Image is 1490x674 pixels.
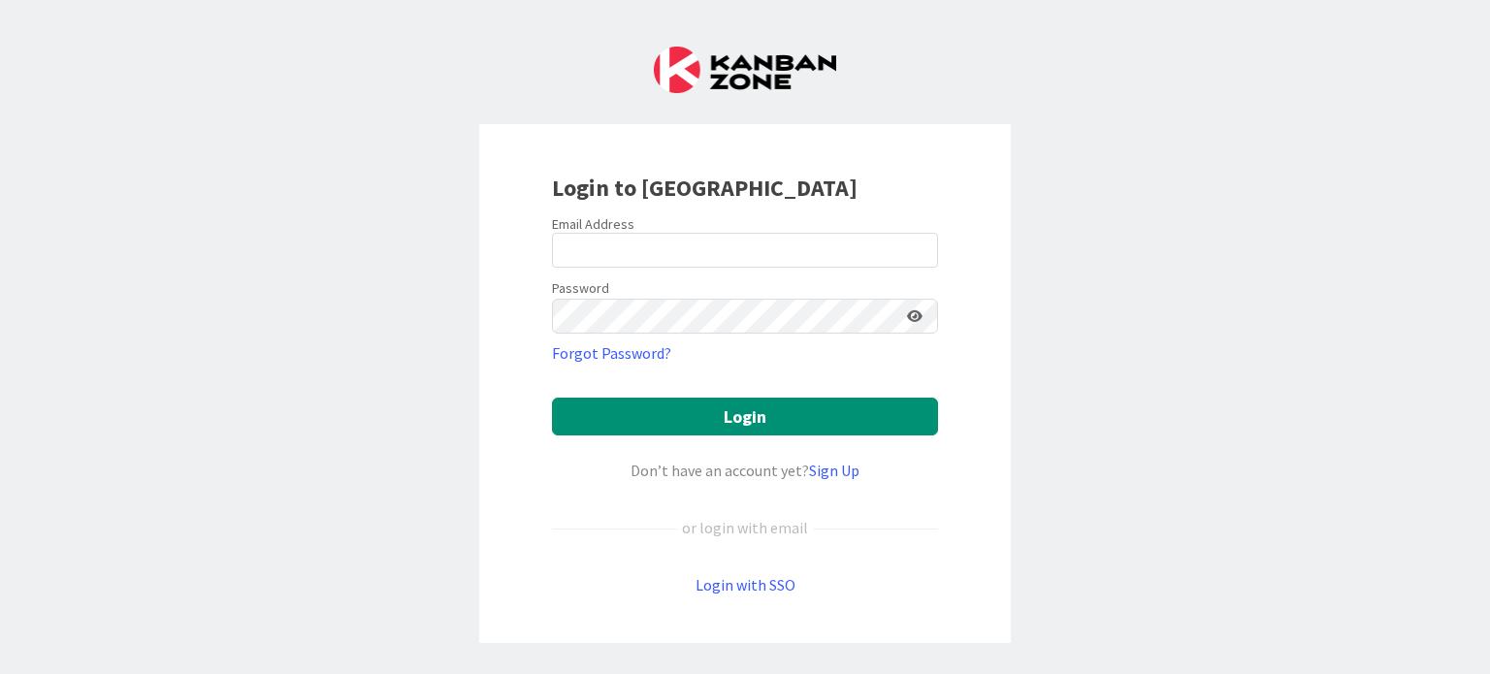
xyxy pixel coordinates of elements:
a: Sign Up [809,461,859,480]
label: Password [552,278,609,299]
a: Login with SSO [696,575,795,594]
div: or login with email [677,516,813,539]
button: Login [552,398,938,435]
b: Login to [GEOGRAPHIC_DATA] [552,173,858,203]
div: Don’t have an account yet? [552,459,938,482]
a: Forgot Password? [552,341,671,365]
img: Kanban Zone [654,47,836,93]
label: Email Address [552,215,634,233]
